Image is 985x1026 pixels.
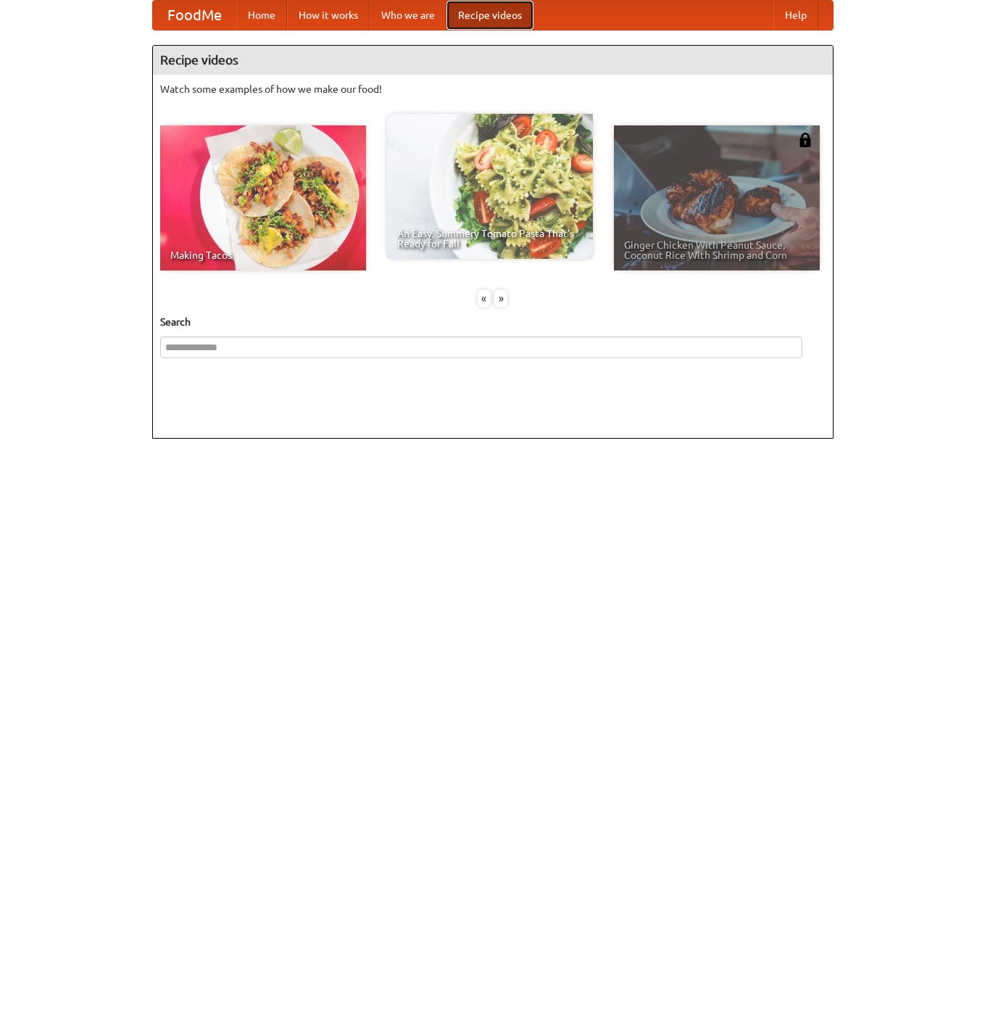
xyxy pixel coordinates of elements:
a: An Easy, Summery Tomato Pasta That's Ready for Fall [387,114,593,259]
h5: Search [160,315,826,329]
span: An Easy, Summery Tomato Pasta That's Ready for Fall [397,228,583,249]
a: Who we are [370,1,446,30]
p: Watch some examples of how we make our food! [160,82,826,96]
h4: Recipe videos [153,46,833,75]
a: Recipe videos [446,1,533,30]
a: How it works [287,1,370,30]
span: Making Tacos [170,250,356,260]
a: Home [236,1,287,30]
a: Help [773,1,818,30]
a: FoodMe [153,1,236,30]
div: » [494,289,507,307]
a: Making Tacos [160,125,366,270]
img: 483408.png [798,133,812,147]
div: « [478,289,491,307]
